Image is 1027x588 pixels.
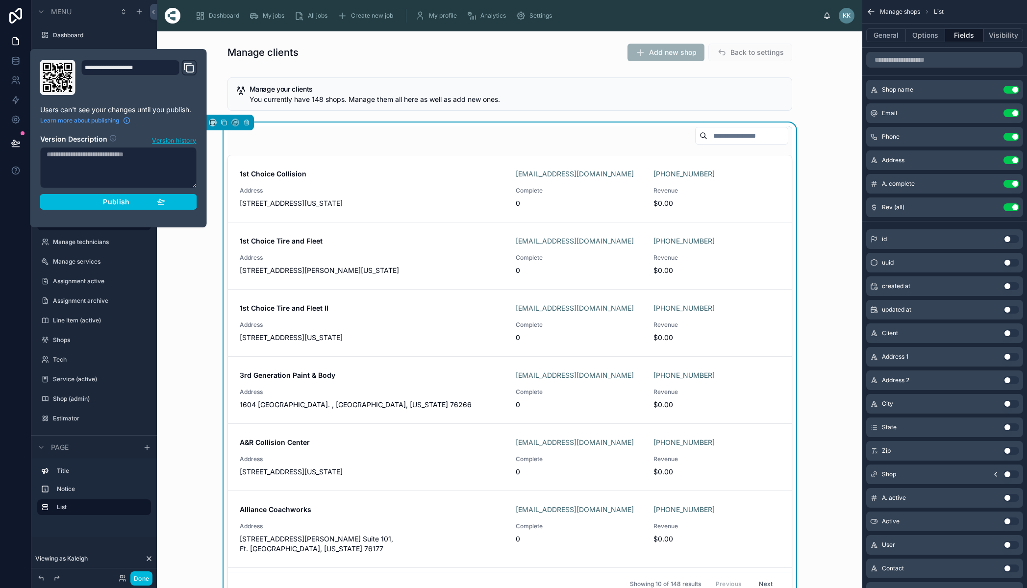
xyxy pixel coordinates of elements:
[412,7,464,24] a: My profile
[53,395,145,403] a: Shop (admin)
[516,254,642,262] span: Complete
[228,222,792,290] a: 1st Choice Tire and Fleet[EMAIL_ADDRESS][DOMAIN_NAME][PHONE_NUMBER]Address[STREET_ADDRESS][PERSON...
[882,376,909,384] span: Address 2
[240,198,504,208] span: [STREET_ADDRESS][US_STATE]
[882,494,906,502] span: A. active
[240,467,504,477] span: [STREET_ADDRESS][US_STATE]
[984,28,1023,42] button: Visibility
[653,198,780,208] span: $0.00
[53,31,145,39] label: Dashboard
[516,321,642,329] span: Complete
[516,236,634,246] a: [EMAIL_ADDRESS][DOMAIN_NAME]
[516,370,634,380] a: [EMAIL_ADDRESS][DOMAIN_NAME]
[351,12,393,20] span: Create new job
[40,117,119,124] span: Learn more about publishing
[653,333,780,343] span: $0.00
[882,86,913,94] span: Shop name
[653,266,780,275] span: $0.00
[40,134,107,145] h2: Version Description
[653,522,780,530] span: Revenue
[653,370,715,380] a: [PHONE_NUMBER]
[53,415,145,422] label: Estimator
[516,266,642,275] span: 0
[882,470,896,478] span: Shop
[480,12,506,20] span: Analytics
[53,356,145,364] a: Tech
[653,236,715,246] a: [PHONE_NUMBER]
[516,467,642,477] span: 0
[165,8,180,24] img: App logo
[308,12,327,20] span: All jobs
[882,447,891,455] span: Zip
[843,12,851,20] span: KK
[653,534,780,544] span: $0.00
[81,60,197,95] div: Domain and Custom Link
[906,28,945,42] button: Options
[240,400,504,410] span: 1604 [GEOGRAPHIC_DATA]. , [GEOGRAPHIC_DATA], [US_STATE] 76266
[53,375,145,383] label: Service (active)
[653,467,780,477] span: $0.00
[103,197,129,206] span: Publish
[630,580,701,588] span: Showing 10 of 148 results
[151,134,197,145] button: Version history
[228,357,792,424] a: 3rd Generation Paint & Body[EMAIL_ADDRESS][DOMAIN_NAME][PHONE_NUMBER]Address1604 [GEOGRAPHIC_DATA...
[53,277,145,285] label: Assignment active
[516,303,634,313] a: [EMAIL_ADDRESS][DOMAIN_NAME]
[192,7,246,24] a: Dashboard
[240,333,504,343] span: [STREET_ADDRESS][US_STATE]
[240,321,504,329] span: Address
[228,424,792,491] a: A&R Collision Center[EMAIL_ADDRESS][DOMAIN_NAME][PHONE_NUMBER]Address[STREET_ADDRESS][US_STATE]Co...
[516,522,642,530] span: Complete
[934,8,944,16] span: List
[240,304,328,312] strong: 1st Choice Tire and Fleet II
[653,254,780,262] span: Revenue
[882,282,910,290] span: created at
[882,109,897,117] span: Email
[882,423,897,431] span: State
[130,571,152,586] button: Done
[240,534,504,554] span: [STREET_ADDRESS][PERSON_NAME] Suite 101, Ft. [GEOGRAPHIC_DATA], [US_STATE] 76177
[188,5,823,26] div: scrollable content
[866,28,906,42] button: General
[240,254,504,262] span: Address
[53,297,145,305] a: Assignment archive
[263,12,284,20] span: My jobs
[53,317,145,324] label: Line Item (active)
[516,333,642,343] span: 0
[529,12,552,20] span: Settings
[291,7,334,24] a: All jobs
[653,187,780,195] span: Revenue
[945,28,984,42] button: Fields
[209,12,239,20] span: Dashboard
[240,266,504,275] span: [STREET_ADDRESS][PERSON_NAME][US_STATE]
[653,400,780,410] span: $0.00
[246,7,291,24] a: My jobs
[31,459,157,525] div: scrollable content
[882,517,900,525] span: Active
[228,290,792,357] a: 1st Choice Tire and Fleet II[EMAIL_ADDRESS][DOMAIN_NAME][PHONE_NUMBER]Address[STREET_ADDRESS][US_...
[653,438,715,447] a: [PHONE_NUMBER]
[516,198,642,208] span: 0
[57,503,143,511] label: List
[882,259,894,267] span: uuid
[228,491,792,568] a: Alliance Coachworks[EMAIL_ADDRESS][DOMAIN_NAME][PHONE_NUMBER]Address[STREET_ADDRESS][PERSON_NAME]...
[240,187,504,195] span: Address
[653,388,780,396] span: Revenue
[240,371,335,379] strong: 3rd Generation Paint & Body
[882,235,887,243] span: id
[464,7,513,24] a: Analytics
[882,541,895,549] span: User
[653,505,715,514] a: [PHONE_NUMBER]
[51,442,69,452] span: Page
[653,303,715,313] a: [PHONE_NUMBER]
[653,455,780,463] span: Revenue
[53,336,145,344] label: Shops
[240,522,504,530] span: Address
[516,455,642,463] span: Complete
[53,238,145,246] label: Manage technicians
[516,505,634,514] a: [EMAIL_ADDRESS][DOMAIN_NAME]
